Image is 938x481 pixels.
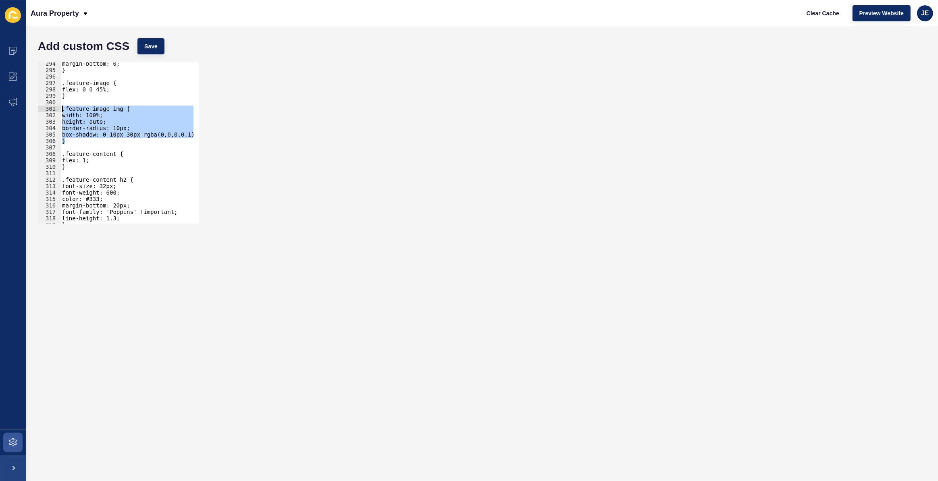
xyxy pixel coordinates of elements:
[800,5,846,21] button: Clear Cache
[807,9,839,17] span: Clear Cache
[38,86,61,93] div: 298
[38,157,61,164] div: 309
[38,93,61,99] div: 299
[137,38,164,54] button: Save
[38,144,61,151] div: 307
[38,209,61,215] div: 317
[38,176,61,183] div: 312
[38,112,61,118] div: 302
[38,99,61,106] div: 300
[38,106,61,112] div: 301
[38,42,129,50] h1: Add custom CSS
[38,164,61,170] div: 310
[38,189,61,196] div: 314
[38,67,61,73] div: 295
[853,5,911,21] button: Preview Website
[38,80,61,86] div: 297
[38,131,61,138] div: 305
[38,118,61,125] div: 303
[859,9,904,17] span: Preview Website
[38,215,61,222] div: 318
[38,138,61,144] div: 306
[38,202,61,209] div: 316
[38,170,61,176] div: 311
[38,196,61,202] div: 315
[38,73,61,80] div: 296
[38,60,61,67] div: 294
[921,9,929,17] span: JE
[38,183,61,189] div: 313
[38,151,61,157] div: 308
[31,3,79,23] p: Aura Property
[38,125,61,131] div: 304
[38,222,61,228] div: 319
[144,42,158,50] span: Save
